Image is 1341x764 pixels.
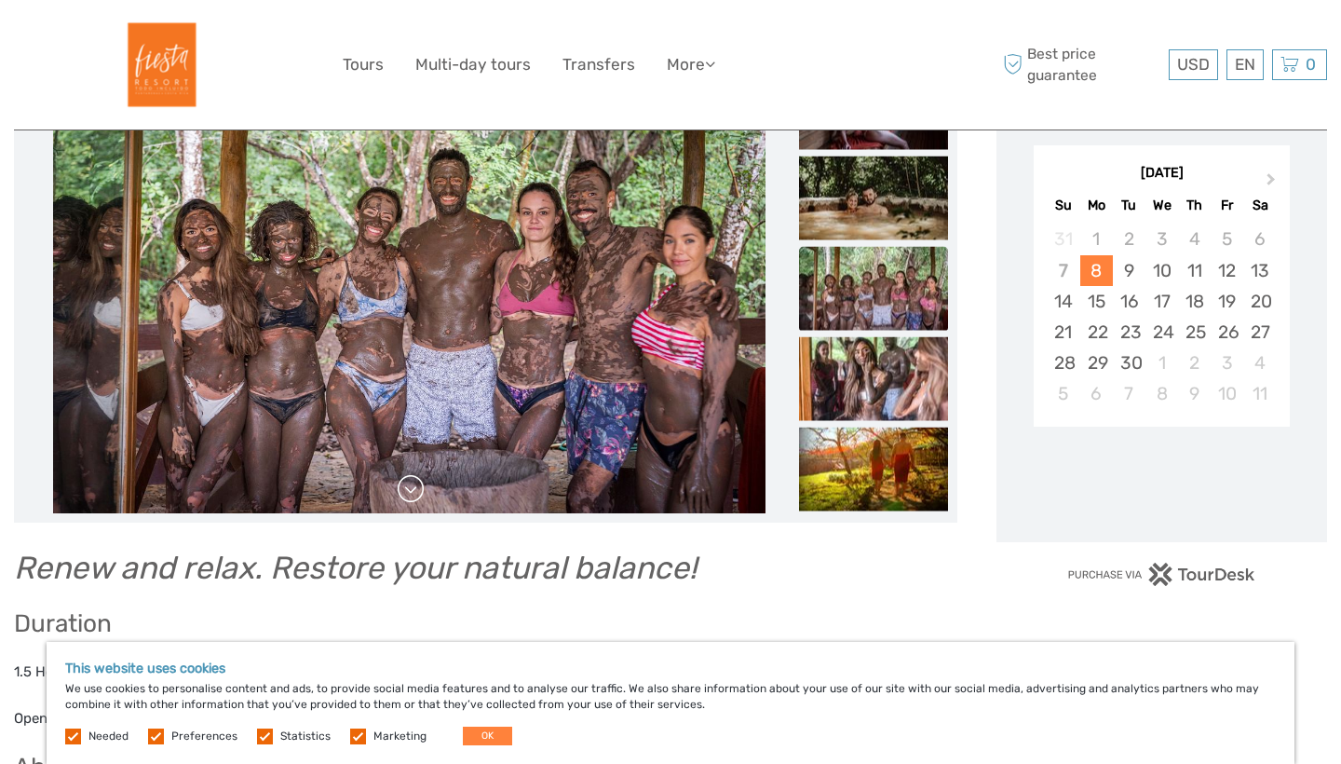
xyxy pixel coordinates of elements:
div: Choose Sunday, September 28th, 2025 [1047,348,1079,378]
div: Choose Tuesday, September 16th, 2025 [1113,286,1145,317]
p: 1.5 Hours [14,661,957,685]
label: Marketing [373,729,427,744]
div: Not available Friday, September 5th, 2025 [1211,224,1243,254]
img: 092578bf83304a78ac34b0e692cc1fb1_slider_thumbnail.jpg [799,247,948,331]
div: Not available Tuesday, September 2nd, 2025 [1113,224,1145,254]
img: a49397de229e45b795189300ed6d36b9_slider_thumbnail.jpg [799,337,948,421]
div: Choose Tuesday, September 30th, 2025 [1113,348,1145,378]
div: Mo [1080,193,1113,218]
div: Choose Friday, October 3rd, 2025 [1211,348,1243,378]
img: 092578bf83304a78ac34b0e692cc1fb1_main_slider.jpg [53,66,765,513]
span: USD [1177,55,1210,74]
button: OK [463,727,512,745]
span: 0 [1303,55,1319,74]
div: Choose Friday, September 26th, 2025 [1211,317,1243,348]
div: Loading... [1156,475,1168,487]
div: Choose Thursday, October 2nd, 2025 [1178,348,1211,378]
div: We [1145,193,1178,218]
div: Choose Tuesday, September 23rd, 2025 [1113,317,1145,348]
div: Not available Wednesday, September 3rd, 2025 [1145,224,1178,254]
div: Sa [1243,193,1276,218]
div: Choose Tuesday, September 9th, 2025 [1113,255,1145,286]
div: Choose Friday, October 10th, 2025 [1211,378,1243,409]
div: Th [1178,193,1211,218]
label: Preferences [171,729,237,744]
div: Choose Saturday, October 4th, 2025 [1243,348,1276,378]
div: Choose Thursday, September 11th, 2025 [1178,255,1211,286]
div: Fr [1211,193,1243,218]
div: Choose Wednesday, October 1st, 2025 [1145,348,1178,378]
img: PurchaseViaTourDesk.png [1067,563,1256,586]
div: Choose Wednesday, September 10th, 2025 [1145,255,1178,286]
h2: Duration [14,609,957,639]
div: Choose Saturday, October 11th, 2025 [1243,378,1276,409]
div: Choose Wednesday, September 24th, 2025 [1145,317,1178,348]
a: More [667,51,715,78]
div: Not available Sunday, August 31st, 2025 [1047,224,1079,254]
div: Choose Saturday, September 13th, 2025 [1243,255,1276,286]
div: [DATE] [1034,164,1290,184]
div: Not available Sunday, September 7th, 2025 [1047,255,1079,286]
label: Needed [88,729,129,744]
div: EN [1226,49,1264,80]
div: Choose Wednesday, September 17th, 2025 [1145,286,1178,317]
p: We're away right now. Please check back later! [26,33,210,48]
p: Open from 10.00 am to 5.00 pm [14,707,957,731]
div: Choose Sunday, October 5th, 2025 [1047,378,1079,409]
div: Choose Tuesday, October 7th, 2025 [1113,378,1145,409]
div: Choose Thursday, October 9th, 2025 [1178,378,1211,409]
div: Choose Saturday, September 27th, 2025 [1243,317,1276,348]
div: month 2025-09 [1039,224,1283,409]
label: Statistics [280,729,331,744]
div: Choose Monday, September 22nd, 2025 [1080,317,1113,348]
img: 9150802f13f44fe0aa926f2ef3195337_slider_thumbnail.jpg [799,157,948,240]
div: Choose Thursday, September 25th, 2025 [1178,317,1211,348]
img: f3cb0ecb4c6d43b38ebac8422363c5d4_slider_thumbnail.jpg [799,428,948,512]
div: Not available Saturday, September 6th, 2025 [1243,224,1276,254]
div: Choose Thursday, September 18th, 2025 [1178,286,1211,317]
div: Not available Thursday, September 4th, 2025 [1178,224,1211,254]
span: Best price guarantee [999,44,1165,85]
div: Choose Monday, September 15th, 2025 [1080,286,1113,317]
a: Multi-day tours [415,51,531,78]
div: Choose Friday, September 12th, 2025 [1211,255,1243,286]
div: Choose Monday, September 29th, 2025 [1080,348,1113,378]
div: Choose Wednesday, October 8th, 2025 [1145,378,1178,409]
div: Choose Monday, September 8th, 2025 [1080,255,1113,286]
div: Choose Sunday, September 21st, 2025 [1047,317,1079,348]
div: Choose Saturday, September 20th, 2025 [1243,286,1276,317]
div: Choose Monday, October 6th, 2025 [1080,378,1113,409]
button: Next Month [1258,169,1288,198]
div: We use cookies to personalise content and ads, to provide social media features and to analyse ou... [47,642,1294,764]
a: Transfers [562,51,635,78]
h5: This website uses cookies [65,661,1276,676]
div: Tu [1113,193,1145,218]
button: Open LiveChat chat widget [214,29,237,51]
div: Su [1047,193,1079,218]
div: Not available Monday, September 1st, 2025 [1080,224,1113,254]
div: Choose Sunday, September 14th, 2025 [1047,286,1079,317]
img: Fiesta Resort [108,14,210,116]
div: Choose Friday, September 19th, 2025 [1211,286,1243,317]
a: Tours [343,51,384,78]
em: Renew and relax. Restore your natural balance! [14,549,697,586]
